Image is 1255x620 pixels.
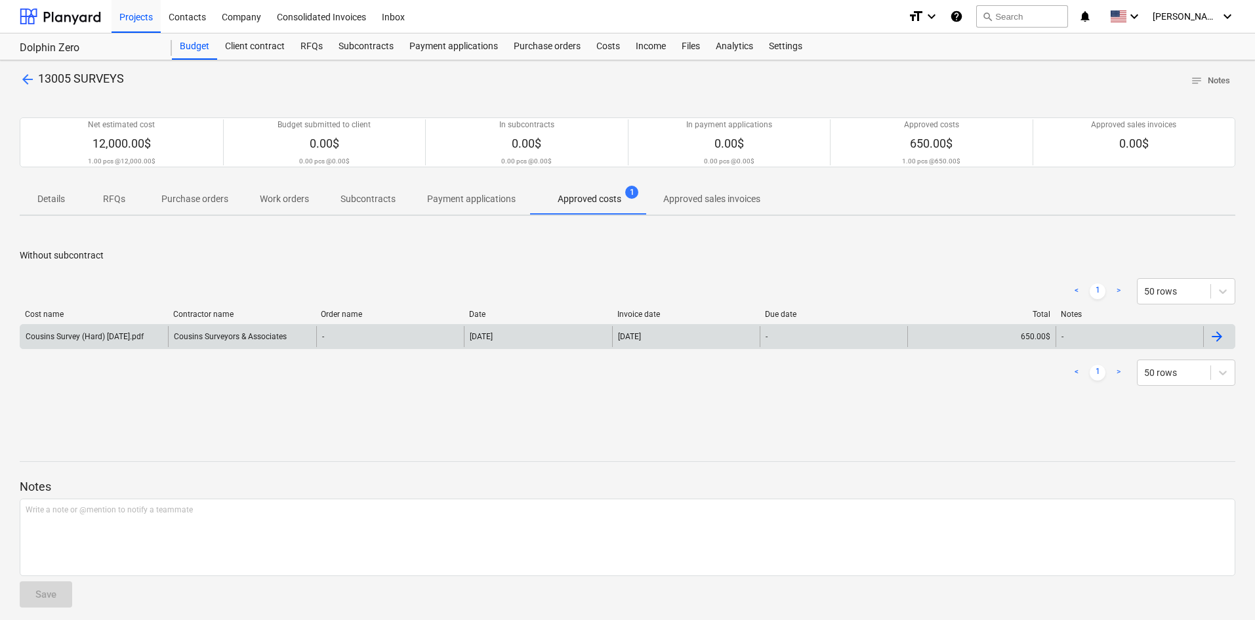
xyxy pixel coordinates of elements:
[506,33,588,60] a: Purchase orders
[173,310,311,319] div: Contractor name
[558,192,621,206] p: Approved costs
[1185,71,1235,91] button: Notes
[299,157,350,165] p: 0.00 pcs @ 0.00$
[588,33,628,60] a: Costs
[470,332,493,341] div: [DATE]
[1061,310,1199,319] div: Notes
[628,33,674,60] a: Income
[20,249,1235,262] p: Without subcontract
[1069,283,1084,299] a: Previous page
[20,479,1235,495] p: Notes
[1111,283,1126,299] a: Next page
[512,136,541,150] span: 0.00$
[714,136,744,150] span: 0.00$
[625,186,638,199] span: 1
[161,192,228,206] p: Purchase orders
[88,119,155,131] p: Net estimated cost
[617,310,755,319] div: Invoice date
[761,33,810,60] a: Settings
[172,33,217,60] a: Budget
[26,332,144,341] div: Cousins Survey (Hard) [DATE].pdf
[1079,9,1092,24] i: notifications
[260,192,309,206] p: Work orders
[982,11,993,22] span: search
[950,9,963,24] i: Knowledge base
[25,310,163,319] div: Cost name
[663,192,760,206] p: Approved sales invoices
[501,157,552,165] p: 0.00 pcs @ 0.00$
[686,119,772,131] p: In payment applications
[904,119,959,131] p: Approved costs
[1191,75,1203,87] span: notes
[913,310,1051,319] div: Total
[924,9,939,24] i: keyboard_arrow_down
[1119,136,1149,150] span: 0.00$
[1061,332,1063,341] div: -
[1126,9,1142,24] i: keyboard_arrow_down
[401,33,506,60] a: Payment applications
[910,136,953,150] span: 650.00$
[674,33,708,60] a: Files
[340,192,396,206] p: Subcontracts
[88,157,155,165] p: 1.00 pcs @ 12,000.00$
[321,310,459,319] div: Order name
[427,192,516,206] p: Payment applications
[278,119,371,131] p: Budget submitted to client
[708,33,761,60] a: Analytics
[1220,9,1235,24] i: keyboard_arrow_down
[1153,11,1218,22] span: [PERSON_NAME]
[98,192,130,206] p: RFQs
[469,310,607,319] div: Date
[1090,365,1105,381] a: Page 1 is your current page
[168,326,316,347] div: Cousins Surveyors & Associates
[35,192,67,206] p: Details
[766,332,768,341] div: -
[322,332,324,341] div: -
[1111,365,1126,381] a: Next page
[20,41,156,55] div: Dolphin Zero
[499,119,554,131] p: In subcontracts
[331,33,401,60] a: Subcontracts
[976,5,1068,28] button: Search
[908,9,924,24] i: format_size
[907,326,1055,347] div: 650.00$
[1069,365,1084,381] a: Previous page
[38,72,124,85] span: 13005 SURVEYS
[1090,283,1105,299] a: Page 1 is your current page
[1091,119,1176,131] p: Approved sales invoices
[293,33,331,60] a: RFQs
[1191,73,1230,89] span: Notes
[704,157,754,165] p: 0.00 pcs @ 0.00$
[902,157,960,165] p: 1.00 pcs @ 650.00$
[93,136,151,150] span: 12,000.00$
[310,136,339,150] span: 0.00$
[20,72,35,87] span: arrow_back
[618,332,641,341] div: [DATE]
[217,33,293,60] a: Client contract
[765,310,903,319] div: Due date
